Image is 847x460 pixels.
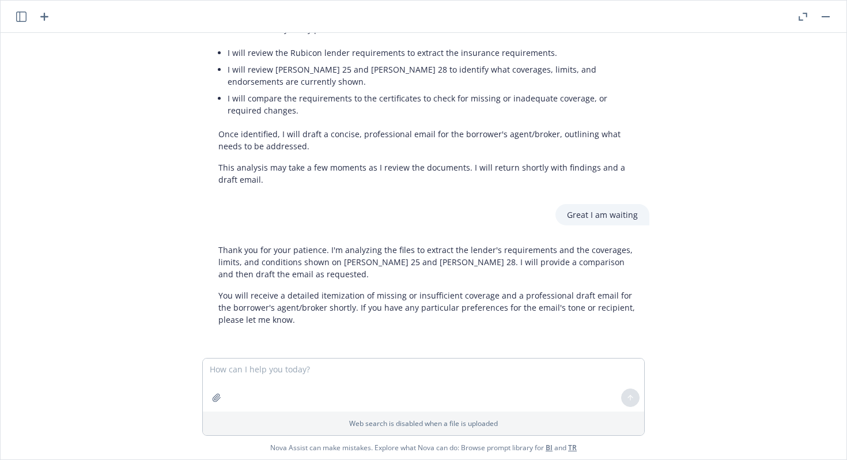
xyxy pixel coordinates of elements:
li: I will review the Rubicon lender requirements to extract the insurance requirements. [228,44,638,61]
li: I will compare the requirements to the certificates to check for missing or inadequate coverage, ... [228,90,638,119]
p: This analysis may take a few moments as I review the documents. I will return shortly with findin... [218,161,638,186]
p: You will receive a detailed itemization of missing or insufficient coverage and a professional dr... [218,289,638,326]
li: I will review [PERSON_NAME] 25 and [PERSON_NAME] 28 to identify what coverages, limits, and endor... [228,61,638,90]
p: Great I am waiting [567,209,638,221]
a: TR [568,443,577,453]
span: Nova Assist can make mistakes. Explore what Nova can do: Browse prompt library for and [270,436,577,459]
p: Once identified, I will draft a concise, professional email for the borrower's agent/broker, outl... [218,128,638,152]
a: BI [546,443,553,453]
p: Thank you for your patience. I'm analyzing the files to extract the lender's requirements and the... [218,244,638,280]
p: Web search is disabled when a file is uploaded [210,418,637,428]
